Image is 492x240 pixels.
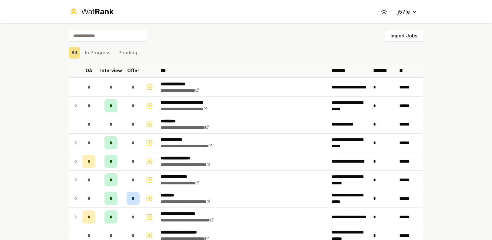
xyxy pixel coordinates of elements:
[82,47,113,59] button: In Progress
[100,67,122,74] p: Interview
[385,30,423,42] button: Import Jobs
[95,7,114,16] span: Rank
[116,47,140,59] button: Pending
[398,8,410,16] span: j57le
[392,6,423,18] button: j57le
[86,67,92,74] p: OA
[69,47,80,59] button: All
[127,67,139,74] p: Offer
[81,7,114,17] div: Wat
[69,7,114,17] a: WatRank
